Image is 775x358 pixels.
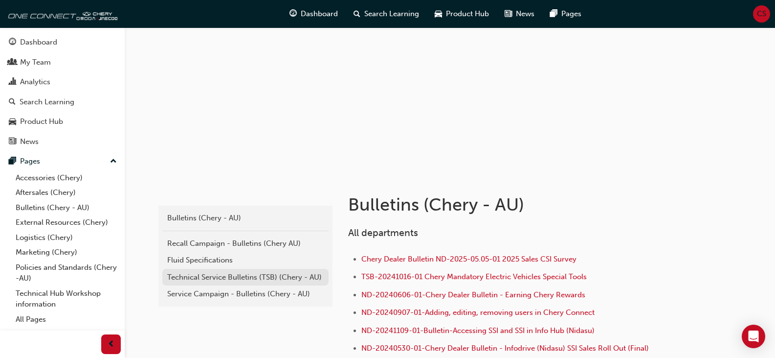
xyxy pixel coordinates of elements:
[12,230,121,245] a: Logistics (Chery)
[20,156,40,167] div: Pages
[550,8,557,20] span: pages-icon
[167,272,324,283] div: Technical Service Bulletins (TSB) (Chery - AU)
[9,138,16,146] span: news-icon
[20,57,51,68] div: My Team
[12,185,121,200] a: Aftersales (Chery)
[742,325,765,348] div: Open Intercom Messenger
[542,4,589,24] a: pages-iconPages
[162,210,329,227] a: Bulletins (Chery - AU)
[361,290,585,299] a: ND-20240606-01-Chery Dealer Bulletin - Earning Chery Rewards
[20,116,63,127] div: Product Hub
[167,238,324,249] div: Recall Campaign - Bulletins (Chery AU)
[361,255,576,263] a: Chery Dealer Bulletin ND-2025-05.05-01 2025 Sales CSI Survey
[20,37,57,48] div: Dashboard
[4,152,121,170] button: Pages
[361,272,587,281] a: TSB-20241016-01 Chery Mandatory Electric Vehicles Special Tools
[361,326,595,335] a: ND-20241109-01-Bulletin-Accessing SSI and SSI in Info Hub (Nidasu)
[301,8,338,20] span: Dashboard
[516,8,534,20] span: News
[12,286,121,312] a: Technical Hub Workshop information
[289,8,297,20] span: guage-icon
[110,155,117,168] span: up-icon
[12,170,121,186] a: Accessories (Chery)
[282,4,346,24] a: guage-iconDashboard
[435,8,442,20] span: car-icon
[9,157,16,166] span: pages-icon
[364,8,419,20] span: Search Learning
[561,8,581,20] span: Pages
[167,213,324,224] div: Bulletins (Chery - AU)
[167,255,324,266] div: Fluid Specifications
[9,38,16,47] span: guage-icon
[9,78,16,87] span: chart-icon
[4,93,121,111] a: Search Learning
[12,200,121,215] a: Bulletins (Chery - AU)
[162,252,329,269] a: Fluid Specifications
[20,136,39,147] div: News
[4,53,121,72] a: My Team
[12,245,121,260] a: Marketing (Chery)
[162,286,329,303] a: Service Campaign - Bulletins (Chery - AU)
[354,8,360,20] span: search-icon
[167,288,324,300] div: Service Campaign - Bulletins (Chery - AU)
[753,5,770,23] button: CS
[12,312,121,327] a: All Pages
[9,98,16,107] span: search-icon
[4,31,121,152] button: DashboardMy TeamAnalyticsSearch LearningProduct HubNews
[427,4,497,24] a: car-iconProduct Hub
[346,4,427,24] a: search-iconSearch Learning
[348,227,418,239] span: All departments
[12,215,121,230] a: External Resources (Chery)
[361,344,649,353] a: ND-20240530-01-Chery Dealer Bulletin - Infodrive (Nidasu) SSI Sales Roll Out (Final)
[361,308,595,317] a: ND-20240907-01-Adding, editing, removing users in Chery Connect
[108,338,115,351] span: prev-icon
[4,73,121,91] a: Analytics
[505,8,512,20] span: news-icon
[4,33,121,51] a: Dashboard
[9,58,16,67] span: people-icon
[162,269,329,286] a: Technical Service Bulletins (TSB) (Chery - AU)
[4,133,121,151] a: News
[12,260,121,286] a: Policies and Standards (Chery -AU)
[348,194,669,215] h1: Bulletins (Chery - AU)
[20,76,50,88] div: Analytics
[5,4,117,24] img: oneconnect
[162,235,329,252] a: Recall Campaign - Bulletins (Chery AU)
[497,4,542,24] a: news-iconNews
[757,8,766,20] span: CS
[9,118,16,126] span: car-icon
[4,113,121,131] a: Product Hub
[446,8,489,20] span: Product Hub
[20,96,74,108] div: Search Learning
